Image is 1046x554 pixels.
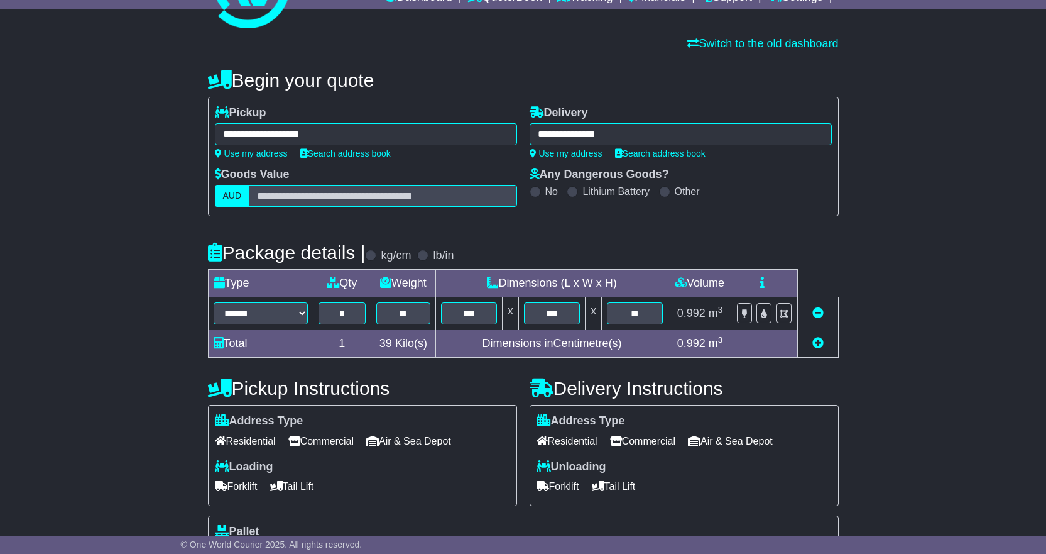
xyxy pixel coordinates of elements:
[208,378,517,399] h4: Pickup Instructions
[371,270,436,297] td: Weight
[709,307,723,319] span: m
[215,148,288,158] a: Use my address
[381,249,411,263] label: kg/cm
[530,378,839,399] h4: Delivery Instructions
[215,414,303,428] label: Address Type
[615,148,706,158] a: Search address book
[313,270,371,297] td: Qty
[718,335,723,345] sup: 3
[270,477,314,496] span: Tail Lift
[215,477,258,496] span: Forklift
[435,270,668,297] td: Dimensions (L x W x H)
[582,186,650,197] label: Lithium Battery
[537,431,597,451] span: Residential
[537,414,625,428] label: Address Type
[215,106,266,120] label: Pickup
[502,297,518,330] td: x
[313,330,371,358] td: 1
[371,330,436,358] td: Kilo(s)
[677,307,706,319] span: 0.992
[215,525,259,539] label: Pallet
[530,168,669,182] label: Any Dangerous Goods?
[530,148,602,158] a: Use my address
[677,337,706,350] span: 0.992
[215,460,273,474] label: Loading
[586,297,602,330] td: x
[366,431,451,451] span: Air & Sea Depot
[668,270,731,297] td: Volume
[537,477,579,496] span: Forklift
[181,540,362,550] span: © One World Courier 2025. All rights reserved.
[687,37,838,50] a: Switch to the old dashboard
[433,249,454,263] label: lb/in
[592,477,636,496] span: Tail Lift
[208,242,366,263] h4: Package details |
[208,70,839,91] h4: Begin your quote
[300,148,391,158] a: Search address book
[812,307,824,319] a: Remove this item
[215,185,250,207] label: AUD
[537,460,606,474] label: Unloading
[208,330,313,358] td: Total
[812,337,824,350] a: Add new item
[215,168,290,182] label: Goods Value
[718,305,723,314] sup: 3
[435,330,668,358] td: Dimensions in Centimetre(s)
[288,431,354,451] span: Commercial
[379,337,392,350] span: 39
[208,270,313,297] td: Type
[530,106,588,120] label: Delivery
[675,186,700,197] label: Other
[610,431,675,451] span: Commercial
[215,431,276,451] span: Residential
[545,186,558,197] label: No
[709,337,723,350] span: m
[688,431,773,451] span: Air & Sea Depot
